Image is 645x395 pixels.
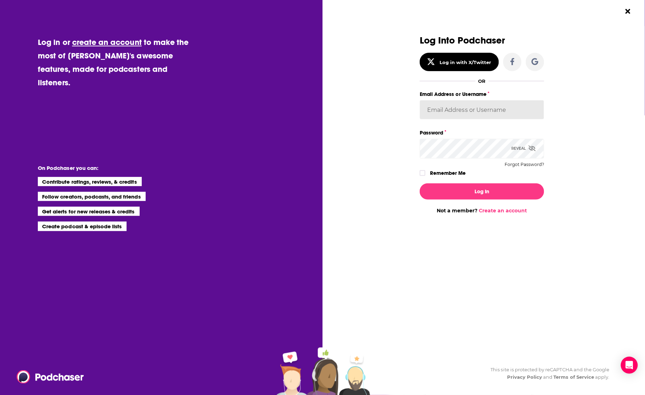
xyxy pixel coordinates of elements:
[478,78,486,84] div: OR
[485,366,610,381] div: This site is protected by reCAPTCHA and the Google and apply.
[38,222,127,231] li: Create podcast & episode lists
[420,100,544,119] input: Email Address or Username
[621,357,638,374] div: Open Intercom Messenger
[38,177,142,186] li: Contribute ratings, reviews, & credits
[430,168,466,178] label: Remember Me
[505,162,544,167] button: Forgot Password?
[38,192,146,201] li: Follow creators, podcasts, and friends
[511,139,536,158] div: Reveal
[420,90,544,99] label: Email Address or Username
[507,374,542,380] a: Privacy Policy
[420,183,544,200] button: Log In
[554,374,594,380] a: Terms of Service
[17,370,79,384] a: Podchaser - Follow, Share and Rate Podcasts
[420,53,499,71] button: Log in with X/Twitter
[38,207,139,216] li: Get alerts for new releases & credits
[420,128,544,137] label: Password
[420,207,544,214] div: Not a member?
[621,5,635,18] button: Close Button
[440,59,492,65] div: Log in with X/Twitter
[72,37,142,47] a: create an account
[38,165,179,171] li: On Podchaser you can:
[17,370,85,384] img: Podchaser - Follow, Share and Rate Podcasts
[420,35,544,46] h3: Log Into Podchaser
[479,207,527,214] a: Create an account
